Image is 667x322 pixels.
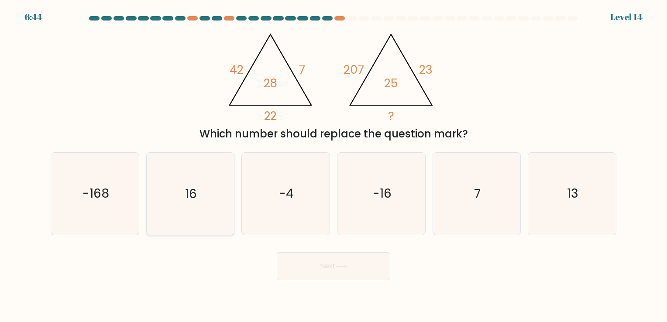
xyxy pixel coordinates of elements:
tspan: 28 [264,75,278,91]
text: 16 [185,185,197,202]
div: 6:44 [24,10,42,24]
tspan: 22 [264,108,277,124]
text: -4 [279,185,294,202]
tspan: 207 [344,62,364,78]
div: Which number should replace the question mark? [56,126,611,142]
text: -168 [83,185,109,202]
button: Next [277,252,390,280]
text: 13 [567,185,578,202]
tspan: 23 [419,62,433,78]
tspan: 7 [299,62,305,78]
text: -16 [373,185,392,202]
tspan: ? [389,108,395,124]
tspan: 25 [385,75,399,91]
text: 7 [474,185,481,202]
tspan: 42 [230,62,244,78]
div: Level 14 [610,10,643,24]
